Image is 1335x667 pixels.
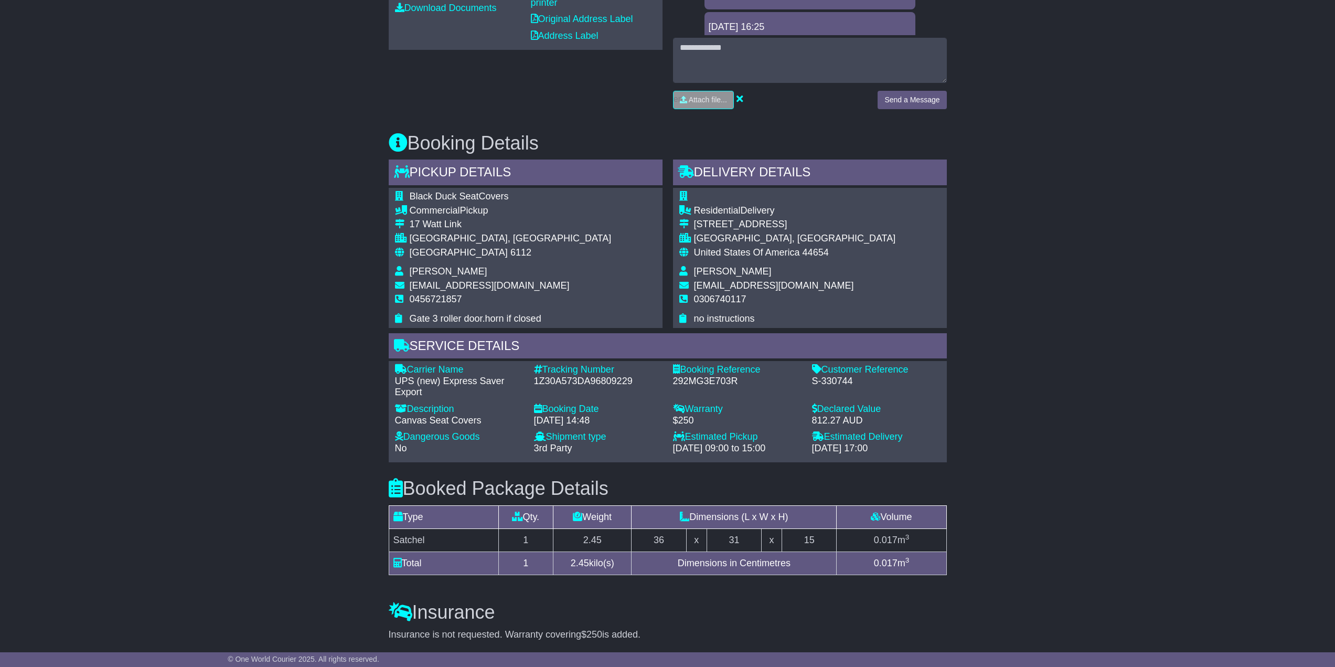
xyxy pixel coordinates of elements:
span: 0.017 [874,558,898,568]
div: Tracking Number [534,364,663,376]
div: Pickup Details [389,160,663,188]
div: UPS (new) Express Saver Export [395,376,524,398]
div: [GEOGRAPHIC_DATA], [GEOGRAPHIC_DATA] [410,233,612,245]
sup: 3 [905,533,910,541]
div: 1Z30A573DA96809229 [534,376,663,387]
sup: 3 [905,556,910,564]
div: Estimated Pickup [673,431,802,443]
div: Insurance is not requested. Warranty covering is added. [389,629,947,641]
span: Black Duck SeatCovers [410,191,509,202]
div: [DATE] 16:25 [709,22,911,33]
span: Gate 3 roller door.horn if closed [410,313,541,324]
td: m [837,552,946,575]
div: Canvas Seat Covers [395,415,524,427]
span: [EMAIL_ADDRESS][DOMAIN_NAME] [410,280,570,291]
td: 36 [632,529,687,552]
div: [GEOGRAPHIC_DATA], [GEOGRAPHIC_DATA] [694,233,896,245]
div: 292MG3E703R [673,376,802,387]
span: Commercial [410,205,460,216]
div: S-330744 [812,376,941,387]
td: kilo(s) [553,552,632,575]
span: 0456721857 [410,294,462,304]
button: Send a Message [878,91,946,109]
td: Qty. [498,506,553,529]
div: 812.27 AUD [812,415,941,427]
div: Shipment type [534,431,663,443]
span: © One World Courier 2025. All rights reserved. [228,655,379,663]
span: 0306740117 [694,294,746,304]
td: x [686,529,707,552]
div: Dangerous Goods [395,431,524,443]
span: [PERSON_NAME] [694,266,772,277]
span: [GEOGRAPHIC_DATA] [410,247,508,258]
td: Satchel [389,529,498,552]
h3: Booked Package Details [389,478,947,499]
div: Service Details [389,333,947,362]
div: Carrier Name [395,364,524,376]
td: 1 [498,529,553,552]
div: $250 [673,415,802,427]
div: Estimated Delivery [812,431,941,443]
div: [DATE] 14:48 [534,415,663,427]
div: 17 Watt Link [410,219,612,230]
span: 44654 [803,247,829,258]
div: Delivery Details [673,160,947,188]
h3: Booking Details [389,133,947,154]
div: [STREET_ADDRESS] [694,219,896,230]
span: [EMAIL_ADDRESS][DOMAIN_NAME] [694,280,854,291]
td: Total [389,552,498,575]
div: Booking Reference [673,364,802,376]
span: no instructions [694,313,755,324]
span: United States Of America [694,247,800,258]
span: 0.017 [874,535,898,545]
td: Weight [553,506,632,529]
div: Customer Reference [812,364,941,376]
span: $250 [581,629,602,640]
div: Delivery [694,205,896,217]
td: 1 [498,552,553,575]
td: Dimensions (L x W x H) [632,506,837,529]
span: Residential [694,205,741,216]
div: Description [395,404,524,415]
a: Address Label [531,30,599,41]
span: [PERSON_NAME] [410,266,487,277]
div: [DATE] 09:00 to 15:00 [673,443,802,454]
td: Type [389,506,498,529]
div: Declared Value [812,404,941,415]
span: 6112 [510,247,531,258]
td: m [837,529,946,552]
h3: Insurance [389,602,947,623]
a: Original Address Label [531,14,633,24]
td: Volume [837,506,946,529]
td: 31 [707,529,762,552]
div: Booking Date [534,404,663,415]
td: x [762,529,782,552]
span: 2.45 [571,558,589,568]
span: No [395,443,407,453]
div: Pickup [410,205,612,217]
td: 15 [782,529,837,552]
a: Download Documents [395,3,497,13]
div: [DATE] 17:00 [812,443,941,454]
td: 2.45 [553,529,632,552]
span: 3rd Party [534,443,572,453]
td: Dimensions in Centimetres [632,552,837,575]
div: Warranty [673,404,802,415]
